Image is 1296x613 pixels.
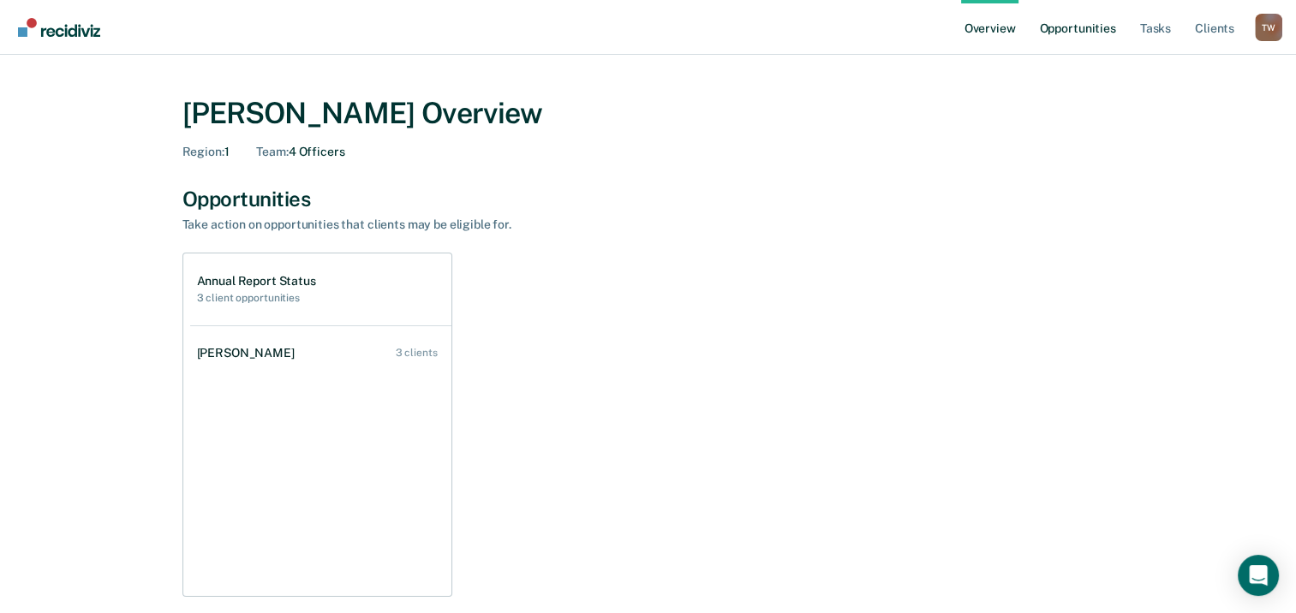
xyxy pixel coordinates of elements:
[182,96,1114,131] div: [PERSON_NAME] Overview
[1255,14,1282,41] div: T W
[182,217,782,232] div: Take action on opportunities that clients may be eligible for.
[182,187,1114,211] div: Opportunities
[182,145,230,159] div: 1
[182,145,224,158] span: Region :
[18,18,100,37] img: Recidiviz
[396,347,438,359] div: 3 clients
[256,145,288,158] span: Team :
[1255,14,1282,41] button: Profile dropdown button
[197,292,316,304] h2: 3 client opportunities
[190,329,451,378] a: [PERSON_NAME] 3 clients
[256,145,344,159] div: 4 Officers
[197,346,302,360] div: [PERSON_NAME]
[1238,555,1279,596] div: Open Intercom Messenger
[197,274,316,289] h1: Annual Report Status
